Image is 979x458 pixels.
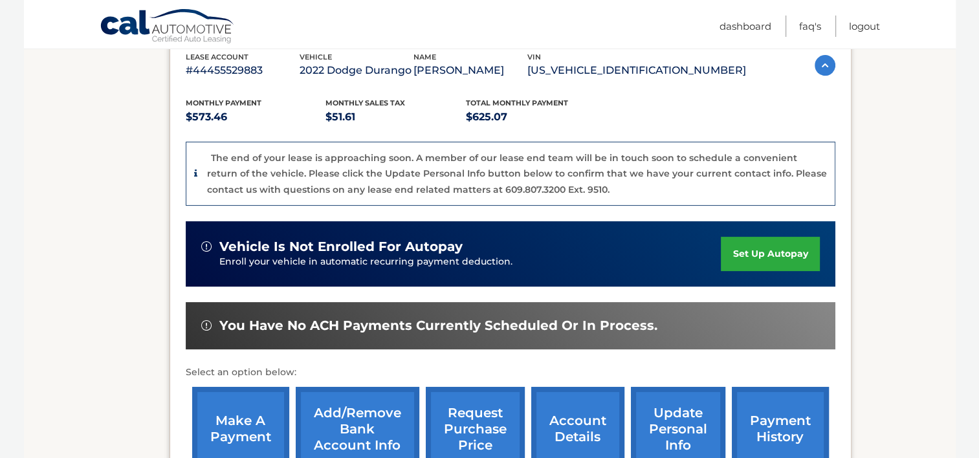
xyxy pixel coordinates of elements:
a: set up autopay [721,237,819,271]
p: The end of your lease is approaching soon. A member of our lease end team will be in touch soon t... [207,152,827,195]
p: [US_VEHICLE_IDENTIFICATION_NUMBER] [527,61,746,80]
p: $51.61 [325,108,466,126]
p: $625.07 [466,108,606,126]
span: lease account [186,52,248,61]
p: #44455529883 [186,61,300,80]
a: Dashboard [720,16,771,37]
p: Select an option below: [186,365,835,380]
span: Total Monthly Payment [466,98,568,107]
span: Monthly sales Tax [325,98,405,107]
span: You have no ACH payments currently scheduled or in process. [219,318,657,334]
img: alert-white.svg [201,320,212,331]
span: vin [527,52,541,61]
span: vehicle [300,52,332,61]
img: accordion-active.svg [815,55,835,76]
p: $573.46 [186,108,326,126]
span: name [413,52,436,61]
span: vehicle is not enrolled for autopay [219,239,463,255]
p: 2022 Dodge Durango [300,61,413,80]
p: Enroll your vehicle in automatic recurring payment deduction. [219,255,721,269]
p: [PERSON_NAME] [413,61,527,80]
img: alert-white.svg [201,241,212,252]
span: Monthly Payment [186,98,261,107]
a: FAQ's [799,16,821,37]
a: Cal Automotive [100,8,236,46]
a: Logout [849,16,880,37]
